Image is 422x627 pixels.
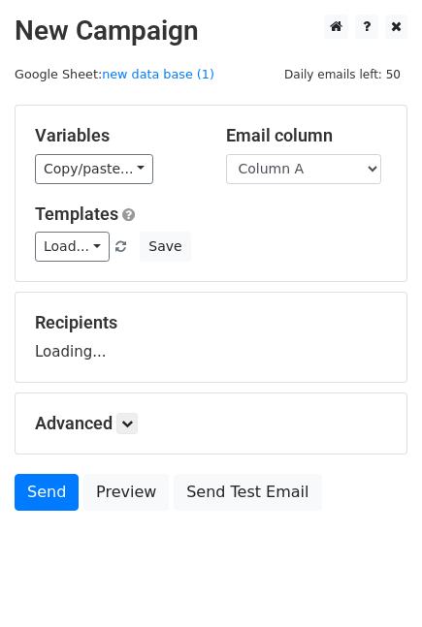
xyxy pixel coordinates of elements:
[277,64,407,85] span: Daily emails left: 50
[140,232,190,262] button: Save
[174,474,321,511] a: Send Test Email
[226,125,388,146] h5: Email column
[35,232,110,262] a: Load...
[15,67,214,81] small: Google Sheet:
[15,474,79,511] a: Send
[35,204,118,224] a: Templates
[35,125,197,146] h5: Variables
[15,15,407,47] h2: New Campaign
[35,413,387,434] h5: Advanced
[83,474,169,511] a: Preview
[35,154,153,184] a: Copy/paste...
[35,312,387,362] div: Loading...
[35,312,387,333] h5: Recipients
[102,67,214,81] a: new data base (1)
[277,67,407,81] a: Daily emails left: 50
